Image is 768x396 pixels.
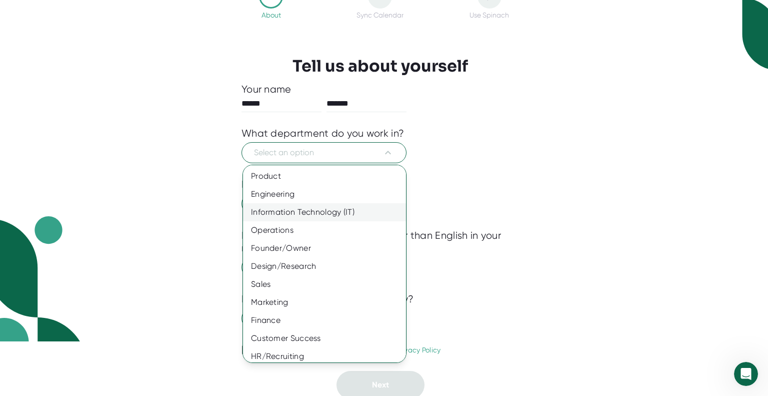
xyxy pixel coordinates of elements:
div: HR/Recruiting [243,347,413,365]
div: Finance [243,311,413,329]
div: Operations [243,221,413,239]
iframe: Intercom live chat [734,362,758,386]
div: Marketing [243,293,413,311]
div: Design/Research [243,257,413,275]
div: Customer Success [243,329,413,347]
div: Engineering [243,185,413,203]
div: Sales [243,275,413,293]
div: Product [243,167,413,185]
div: Information Technology (IT) [243,203,413,221]
div: Founder/Owner [243,239,413,257]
